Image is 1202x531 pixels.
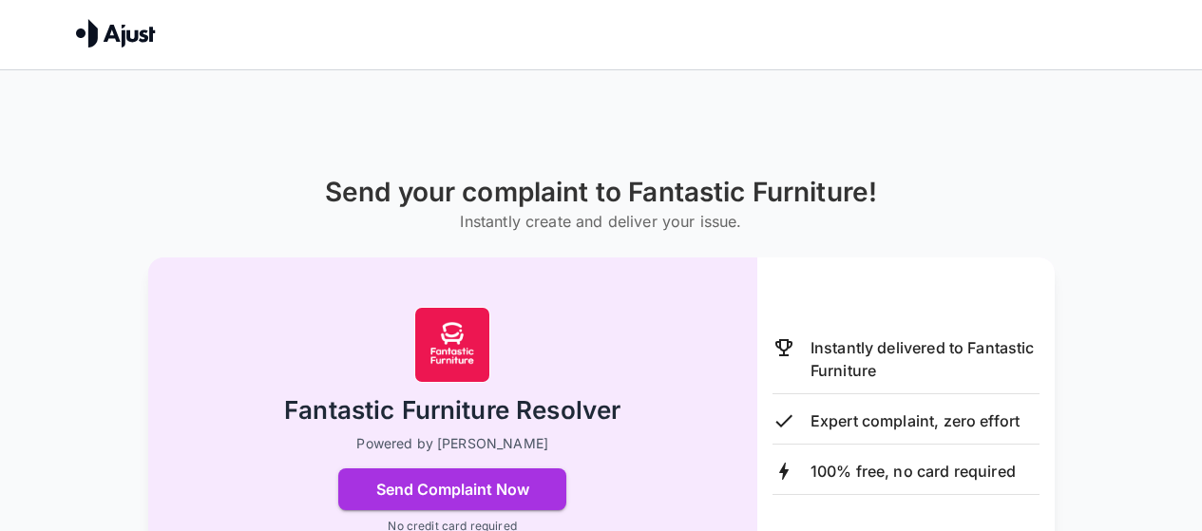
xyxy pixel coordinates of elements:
img: Ajust [76,19,156,47]
h1: Send your complaint to Fantastic Furniture! [325,177,877,208]
h2: Fantastic Furniture Resolver [284,394,620,427]
p: Expert complaint, zero effort [811,409,1020,432]
p: 100% free, no card required [811,460,1016,483]
img: Fantastic Furniture [414,307,490,383]
p: Powered by [PERSON_NAME] [356,434,548,453]
p: Instantly delivered to Fantastic Furniture [811,336,1040,382]
button: Send Complaint Now [338,468,566,510]
h6: Instantly create and deliver your issue. [325,208,877,235]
